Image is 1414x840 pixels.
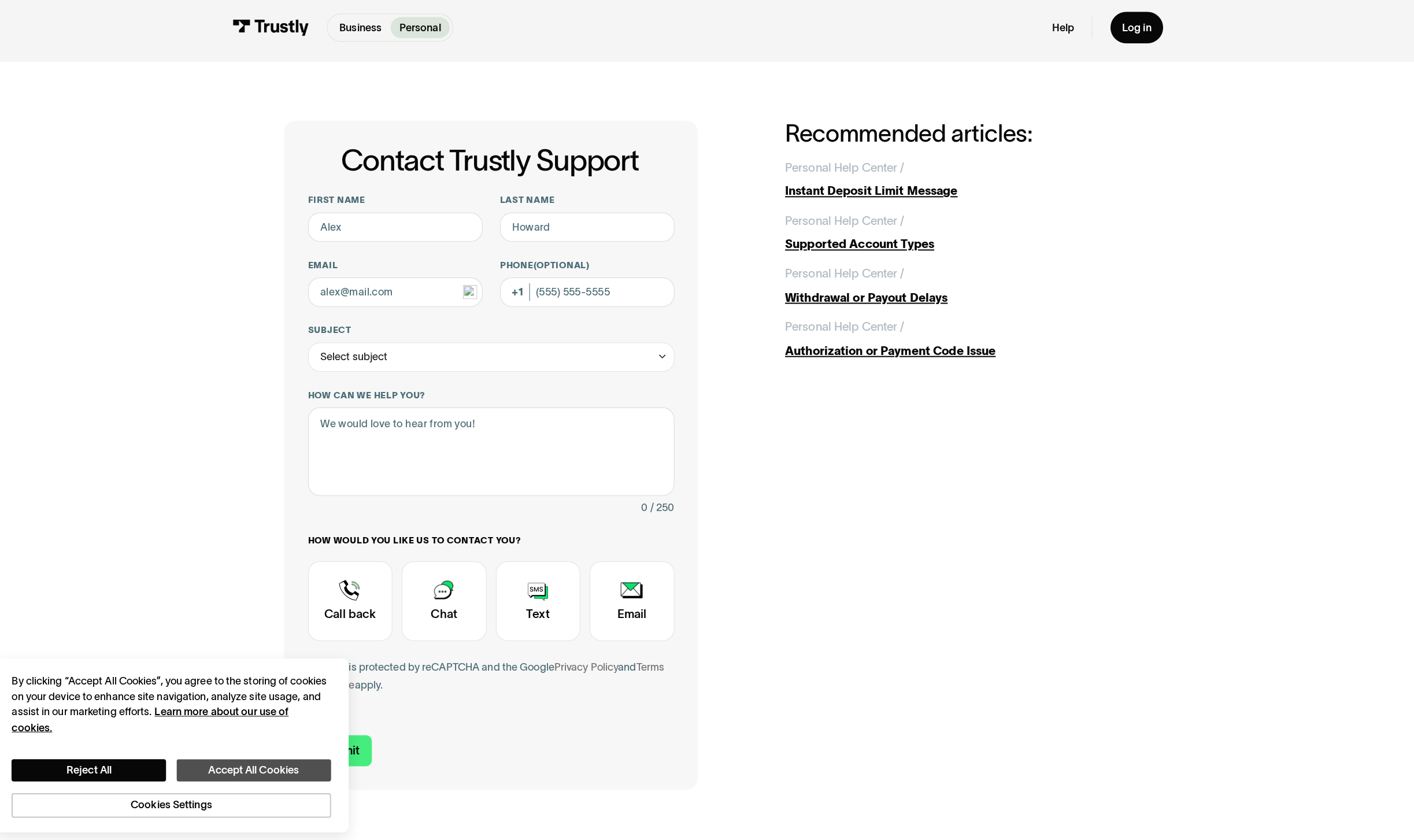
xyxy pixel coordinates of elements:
div: By clicking “Accept All Cookies”, you agree to the storing of cookies on your device to enhance s... [29,671,344,732]
h2: Recommended articles: [793,125,1116,151]
div: Authorization or Payment Code Issue [793,344,1116,361]
a: Help [1057,27,1079,40]
label: First name [322,198,494,210]
a: Privacy Policy [565,660,628,671]
div: This site is protected by reCAPTCHA and the Google and apply. [322,657,684,692]
button: Accept All Cookies [192,756,345,778]
button: Reject All [29,756,182,778]
label: How can we help you? [322,391,684,402]
div: Withdrawal or Payout Delays [793,291,1116,309]
img: npw-badge-icon-locked.svg [475,288,489,302]
div: Personal Help Center / [793,320,911,338]
div: Personal Help Center / [793,268,911,285]
a: Personal Help Center /Instant Deposit Limit Message [793,163,1116,204]
input: (555) 555-5555 [512,280,684,309]
a: Personal Help Center /Supported Account Types [793,216,1116,257]
input: alex@mail.com [322,280,494,309]
div: 0 [651,499,657,516]
a: Personal Help Center /Authorization or Payment Code Issue [793,320,1116,361]
div: Log in [1126,27,1155,40]
div: Cookie banner [12,657,362,828]
div: Select subject [322,345,684,373]
label: Subject [322,327,684,338]
label: How would you like us to contact you? [322,534,684,546]
div: Personal Help Center / [793,216,911,233]
a: Personal Help Center /Withdrawal or Payout Delays [793,268,1116,309]
p: Business [353,26,395,42]
div: Privacy [29,671,344,813]
input: Howard [512,216,684,245]
h1: Contact Trustly Support [320,149,684,181]
a: More information about your privacy, opens in a new tab [29,704,302,731]
div: Select subject [334,350,401,367]
a: Personal [404,23,462,45]
p: Personal [412,26,453,42]
label: Last name [512,198,684,210]
div: Supported Account Types [793,239,1116,256]
span: (Optional) [545,263,600,273]
label: Phone [512,262,684,274]
form: Contact Trustly Support [322,198,684,763]
div: Instant Deposit Limit Message [793,186,1116,203]
input: Alex [322,216,494,245]
div: Personal Help Center / [793,163,911,180]
a: Business [345,23,404,45]
a: Log in [1115,18,1167,49]
img: Trustly Logo [247,25,323,42]
div: / 250 [660,499,684,516]
label: Email [322,262,494,274]
button: Cookies Settings [29,790,344,814]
